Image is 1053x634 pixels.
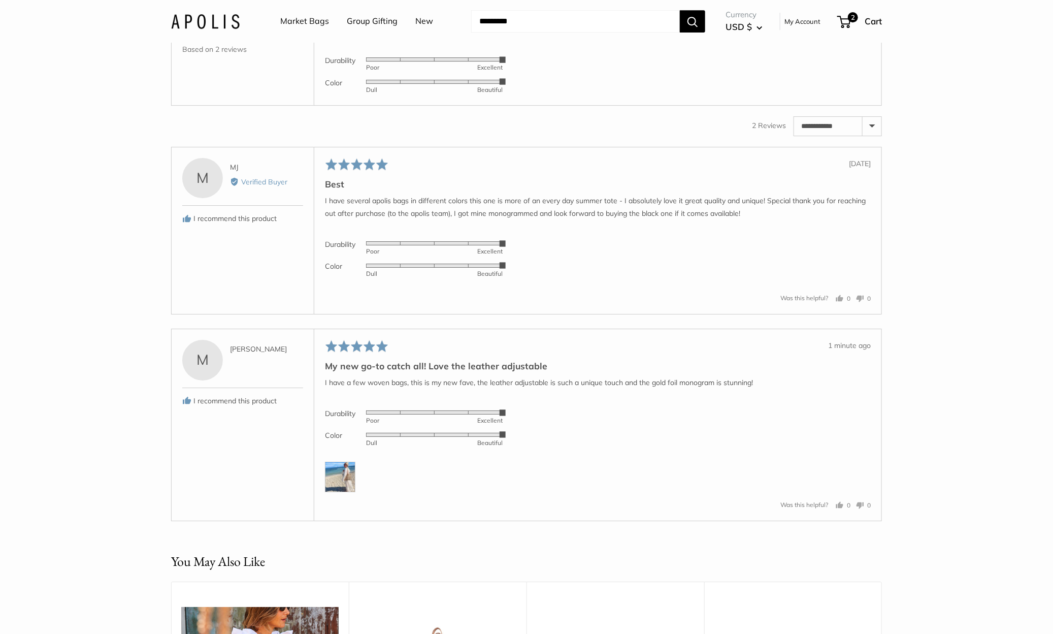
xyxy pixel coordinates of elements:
[230,344,287,354] span: [PERSON_NAME]
[366,65,435,71] div: Poor
[836,500,850,510] button: Yes
[780,501,828,509] span: Was this helpful?
[230,176,303,187] div: Verified Buyer
[182,44,303,55] div: Based on 2 reviews
[325,426,366,448] th: Color
[435,271,503,277] div: Beautiful
[325,195,871,220] p: I have several apolis bags in different colors this one is more of an every day summer tote - I a...
[366,418,435,424] div: Poor
[366,248,435,255] div: Poor
[435,440,503,446] div: Beautiful
[325,257,366,278] th: Color
[347,14,398,29] a: Group Gifting
[325,403,366,425] th: Durability
[325,360,871,372] h2: My new go-to catch all! Love the leather adjustable
[230,163,239,172] span: MJ
[325,50,366,72] td: Durability
[849,159,871,168] span: [DATE]
[848,12,858,22] span: 2
[280,14,329,29] a: Market Bags
[435,418,503,424] div: Excellent
[325,403,503,448] table: Product attributes ratings
[852,294,871,303] button: No
[726,8,763,22] span: Currency
[171,552,265,572] h2: You May Also Like
[366,271,435,277] div: Dull
[182,395,303,406] div: I recommend this product
[838,13,882,29] a: 2 Cart
[852,500,871,510] button: No
[435,248,503,255] div: Excellent
[726,21,752,32] span: USD $
[680,10,705,33] button: Search
[415,14,433,29] a: New
[325,376,871,389] p: I have a few woven bags, this is my new fave, the leather adjustable is such a unique touch and t...
[471,10,680,33] input: Search...
[752,120,786,131] div: 2 Reviews
[366,440,435,446] div: Dull
[325,234,366,256] th: Durability
[182,340,223,381] div: M
[171,14,240,28] img: Apolis
[325,462,355,492] img: Open Image by Mary in a modal
[828,341,871,350] span: 1 minute ago
[325,178,871,191] h2: Best
[366,87,435,93] div: Dull
[325,234,503,278] table: Product attributes ratings
[726,19,763,35] button: USD $
[325,50,503,94] table: Product attribute rating averages
[435,87,503,93] div: Beautiful
[182,213,303,224] div: I recommend this product
[325,73,366,94] td: Color
[784,15,820,27] a: My Account
[836,294,850,303] button: Yes
[182,158,223,199] div: M
[780,295,828,302] span: Was this helpful?
[435,65,503,71] div: Excellent
[865,16,882,26] span: Cart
